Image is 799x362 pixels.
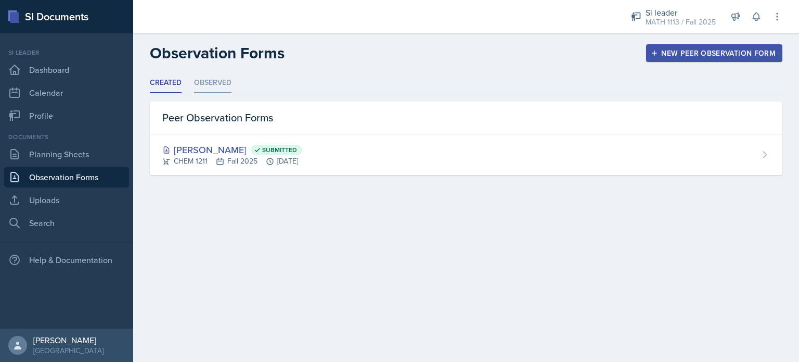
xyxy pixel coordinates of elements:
[646,6,716,19] div: Si leader
[4,132,129,142] div: Documents
[4,144,129,165] a: Planning Sheets
[162,143,302,157] div: [PERSON_NAME]
[33,335,104,345] div: [PERSON_NAME]
[150,102,782,134] div: Peer Observation Forms
[150,134,782,175] a: [PERSON_NAME] Submitted CHEM 1211Fall 2025[DATE]
[646,17,716,28] div: MATH 1113 / Fall 2025
[4,59,129,80] a: Dashboard
[194,73,231,93] li: Observed
[4,82,129,103] a: Calendar
[4,213,129,233] a: Search
[4,249,129,270] div: Help & Documentation
[150,44,285,63] h2: Observation Forms
[150,73,182,93] li: Created
[262,146,297,154] span: Submitted
[33,345,104,356] div: [GEOGRAPHIC_DATA]
[4,190,129,210] a: Uploads
[4,48,129,57] div: Si leader
[653,49,776,57] div: New Peer Observation Form
[4,105,129,126] a: Profile
[162,156,302,167] div: CHEM 1211 Fall 2025 [DATE]
[646,44,782,62] button: New Peer Observation Form
[4,167,129,188] a: Observation Forms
